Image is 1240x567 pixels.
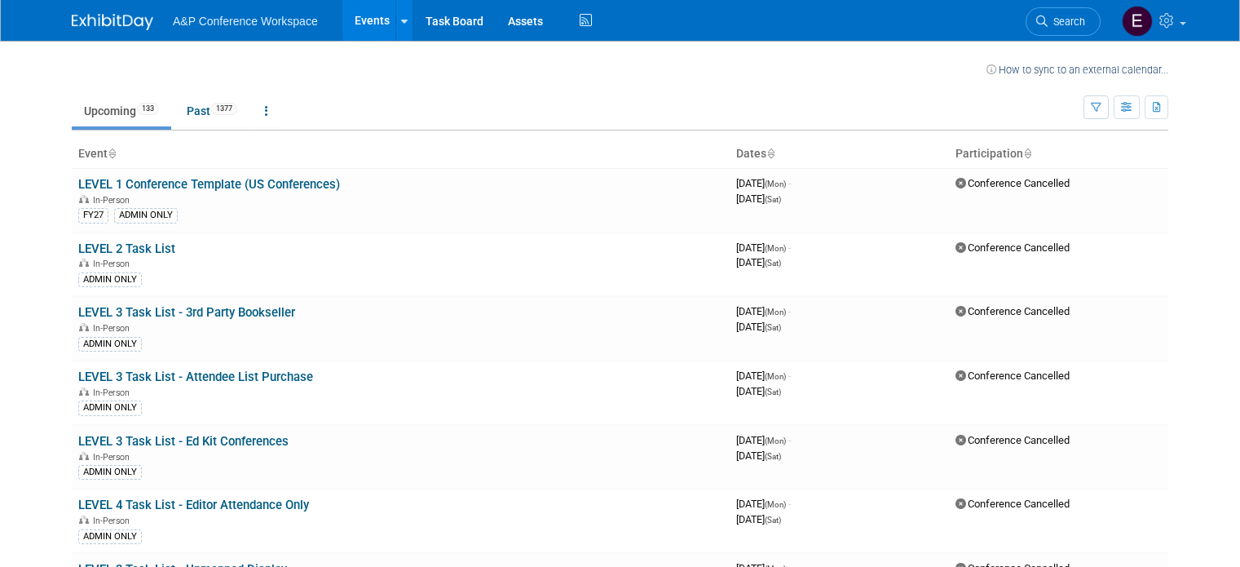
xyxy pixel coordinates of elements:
span: (Mon) [765,500,786,509]
span: (Mon) [765,436,786,445]
span: Conference Cancelled [955,434,1070,446]
span: [DATE] [736,241,791,254]
span: [DATE] [736,305,791,317]
span: A&P Conference Workspace [173,15,318,28]
span: (Mon) [765,372,786,381]
a: Sort by Participation Type [1023,147,1031,160]
span: - [788,177,791,189]
span: - [788,498,791,510]
span: (Sat) [765,388,781,396]
span: (Mon) [765,244,786,253]
img: In-Person Event [79,452,89,460]
a: Past1377 [174,95,249,126]
div: ADMIN ONLY [78,529,142,544]
div: FY27 [78,208,108,223]
img: In-Person Event [79,388,89,396]
a: Upcoming133 [72,95,171,126]
span: In-Person [93,452,135,463]
span: In-Person [93,259,135,269]
th: Event [72,140,730,168]
div: ADMIN ONLY [78,465,142,480]
span: Search [1048,16,1085,28]
img: Emily Samulski [1122,6,1153,37]
span: - [788,434,791,446]
th: Dates [730,140,949,168]
a: How to sync to an external calendar... [986,64,1168,76]
span: Conference Cancelled [955,177,1070,189]
span: 1377 [211,103,237,115]
span: In-Person [93,388,135,398]
a: LEVEL 3 Task List - Attendee List Purchase [78,370,313,384]
div: ADMIN ONLY [114,208,178,223]
th: Participation [949,140,1168,168]
img: In-Person Event [79,516,89,524]
span: (Sat) [765,259,781,268]
a: Search [1026,7,1101,36]
img: In-Person Event [79,195,89,203]
span: [DATE] [736,193,781,205]
span: In-Person [93,195,135,206]
span: (Mon) [765,308,786,317]
span: [DATE] [736,434,791,446]
a: LEVEL 3 Task List - Ed Kit Conferences [78,434,289,449]
img: In-Person Event [79,323,89,331]
span: - [788,370,791,382]
span: [DATE] [736,370,791,382]
div: ADMIN ONLY [78,401,142,415]
span: [DATE] [736,256,781,268]
span: In-Person [93,516,135,526]
img: In-Person Event [79,259,89,267]
img: ExhibitDay [72,14,153,30]
span: (Sat) [765,516,781,525]
div: ADMIN ONLY [78,337,142,352]
div: ADMIN ONLY [78,272,142,287]
span: (Mon) [765,179,786,188]
span: [DATE] [736,321,781,333]
a: LEVEL 1 Conference Template (US Conferences) [78,177,340,192]
span: (Sat) [765,452,781,461]
span: In-Person [93,323,135,334]
a: LEVEL 4 Task List - Editor Attendance Only [78,498,309,512]
span: (Sat) [765,323,781,332]
span: - [788,305,791,317]
a: Sort by Event Name [108,147,116,160]
span: [DATE] [736,513,781,525]
span: Conference Cancelled [955,305,1070,317]
span: [DATE] [736,498,791,510]
a: LEVEL 3 Task List - 3rd Party Bookseller [78,305,295,320]
span: 133 [137,103,159,115]
span: [DATE] [736,385,781,397]
span: Conference Cancelled [955,498,1070,510]
span: (Sat) [765,195,781,204]
a: LEVEL 2 Task List [78,241,175,256]
span: [DATE] [736,177,791,189]
span: Conference Cancelled [955,241,1070,254]
span: Conference Cancelled [955,370,1070,382]
span: [DATE] [736,450,781,462]
span: - [788,241,791,254]
a: Sort by Start Date [766,147,774,160]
